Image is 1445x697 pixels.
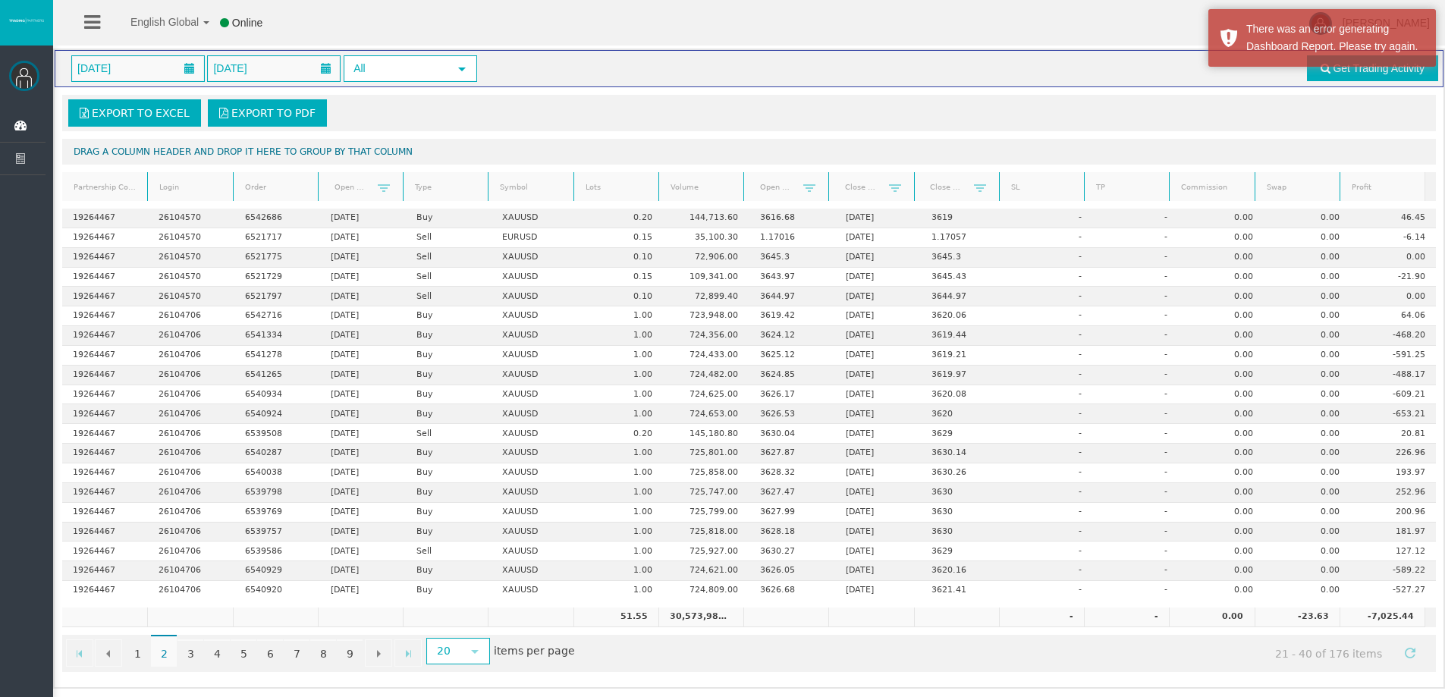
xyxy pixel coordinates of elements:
[1350,483,1436,503] td: 252.96
[835,248,921,268] td: [DATE]
[235,177,316,198] a: Order
[921,523,1007,542] td: 3630
[921,248,1007,268] td: 3645.3
[749,463,835,483] td: 3628.32
[921,326,1007,346] td: 3619.44
[62,523,148,542] td: 19264467
[1350,268,1436,287] td: -21.90
[492,366,577,385] td: XAUUSD
[1264,404,1350,424] td: 0.00
[663,287,749,306] td: 72,899.40
[1264,306,1350,326] td: 0.00
[320,287,406,306] td: [DATE]
[492,385,577,405] td: XAUUSD
[577,444,663,463] td: 1.00
[148,463,234,483] td: 26104706
[1092,523,1178,542] td: -
[234,404,319,424] td: 6540924
[320,248,406,268] td: [DATE]
[749,326,835,346] td: 3624.12
[492,483,577,503] td: XAUUSD
[62,326,148,346] td: 19264467
[234,523,319,542] td: 6539757
[492,346,577,366] td: XAUUSD
[1350,346,1436,366] td: -591.25
[1178,326,1264,346] td: 0.00
[577,306,663,326] td: 1.00
[1264,248,1350,268] td: 0.00
[921,306,1007,326] td: 3620.06
[663,503,749,523] td: 725,799.00
[663,385,749,405] td: 724,625.00
[234,503,319,523] td: 6539769
[577,463,663,483] td: 1.00
[1007,385,1092,405] td: -
[406,385,492,405] td: Buy
[577,287,663,306] td: 0.10
[577,483,663,503] td: 1.00
[148,209,234,228] td: 26104570
[320,424,406,444] td: [DATE]
[1007,444,1092,463] td: -
[921,424,1007,444] td: 3629
[148,228,234,248] td: 26104570
[1007,404,1092,424] td: -
[577,404,663,424] td: 1.00
[320,444,406,463] td: [DATE]
[749,444,835,463] td: 3627.87
[1178,385,1264,405] td: 0.00
[921,463,1007,483] td: 3630.26
[148,404,234,424] td: 26104706
[1264,326,1350,346] td: 0.00
[749,424,835,444] td: 3630.04
[749,228,835,248] td: 1.17016
[1007,248,1092,268] td: -
[492,503,577,523] td: XAUUSD
[1350,424,1436,444] td: 20.81
[234,268,319,287] td: 6521729
[663,523,749,542] td: 725,818.00
[663,346,749,366] td: 724,433.00
[1178,424,1264,444] td: 0.00
[921,385,1007,405] td: 3620.08
[1007,424,1092,444] td: -
[663,209,749,228] td: 144,713.60
[576,177,656,198] a: Lots
[750,177,803,197] a: Open Price
[234,228,319,248] td: 6521717
[577,385,663,405] td: 1.00
[320,268,406,287] td: [DATE]
[1007,287,1092,306] td: -
[749,404,835,424] td: 3626.53
[492,306,577,326] td: XAUUSD
[148,306,234,326] td: 26104706
[835,306,921,326] td: [DATE]
[1092,503,1178,523] td: -
[406,483,492,503] td: Buy
[1007,366,1092,385] td: -
[406,444,492,463] td: Buy
[92,107,190,119] span: Export to Excel
[1007,463,1092,483] td: -
[835,503,921,523] td: [DATE]
[663,268,749,287] td: 109,341.00
[320,523,406,542] td: [DATE]
[1172,177,1252,198] a: Commission
[1007,268,1092,287] td: -
[1007,209,1092,228] td: -
[234,444,319,463] td: 6540287
[663,326,749,346] td: 724,356.00
[8,17,46,24] img: logo.svg
[577,228,663,248] td: 0.15
[492,523,577,542] td: XAUUSD
[1092,228,1178,248] td: -
[1178,404,1264,424] td: 0.00
[1007,306,1092,326] td: -
[1350,385,1436,405] td: -609.21
[1264,268,1350,287] td: 0.00
[406,306,492,326] td: Buy
[577,268,663,287] td: 0.15
[234,385,319,405] td: 6540934
[148,248,234,268] td: 26104570
[663,404,749,424] td: 724,653.00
